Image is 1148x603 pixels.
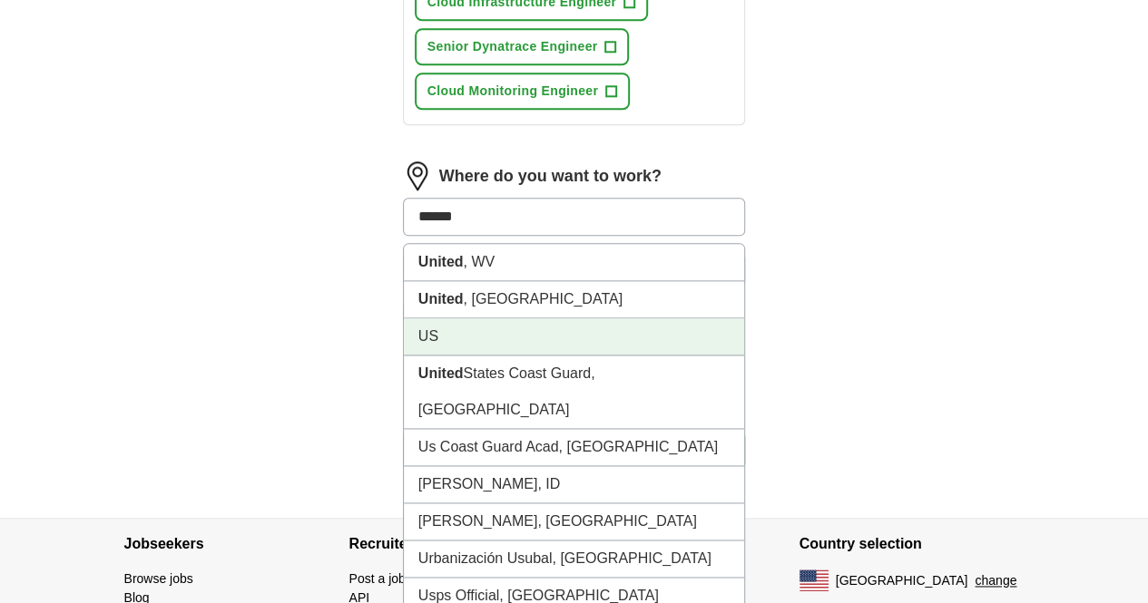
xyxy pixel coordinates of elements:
button: change [975,571,1016,590]
li: Us Coast Guard Acad, [GEOGRAPHIC_DATA] [404,429,745,466]
li: , WV [404,244,745,281]
button: Senior Dynatrace Engineer [415,28,630,65]
li: US [404,318,745,355]
img: location.png [403,161,432,190]
strong: United [418,365,464,381]
li: , [GEOGRAPHIC_DATA] [404,281,745,318]
button: Cloud Monitoring Engineer [415,73,630,110]
img: US flag [800,569,829,591]
li: [PERSON_NAME], [GEOGRAPHIC_DATA] [404,503,745,540]
h4: Country selection [800,519,1025,569]
a: Browse jobs [124,571,193,586]
a: Post a job [349,571,406,586]
span: Cloud Monitoring Engineer [427,82,598,101]
li: States Coast Guard, [GEOGRAPHIC_DATA] [404,355,745,429]
span: Senior Dynatrace Engineer [427,37,598,56]
li: [PERSON_NAME], ID [404,466,745,503]
strong: United [418,254,464,269]
span: [GEOGRAPHIC_DATA] [836,571,968,590]
label: Where do you want to work? [439,164,662,189]
li: Urbanización Usubal, [GEOGRAPHIC_DATA] [404,540,745,578]
strong: United [418,291,464,306]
